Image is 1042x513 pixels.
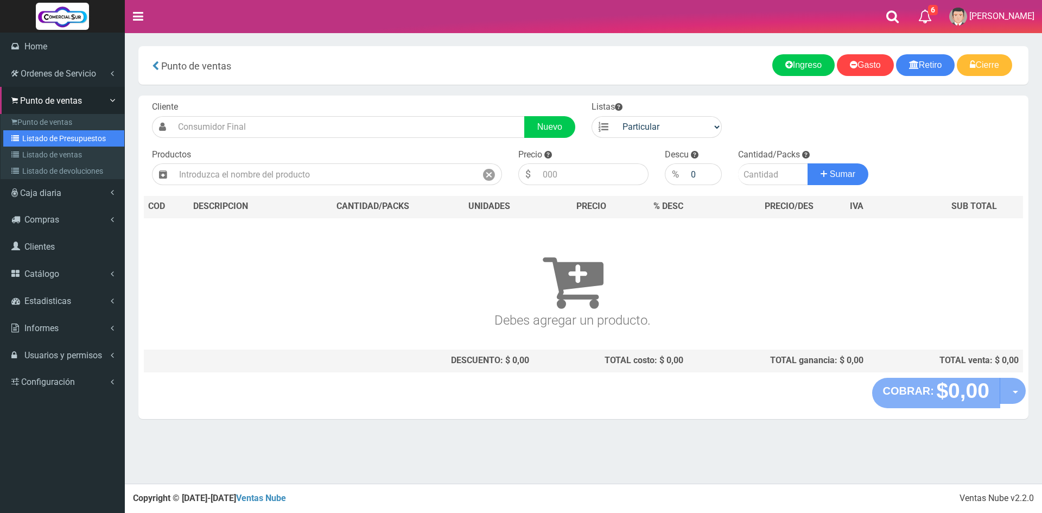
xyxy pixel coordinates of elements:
[538,354,683,367] div: TOTAL costo: $ 0,00
[189,196,301,218] th: DES
[524,116,575,138] a: Nuevo
[951,200,997,213] span: SUB TOTAL
[209,201,248,211] span: CRIPCION
[144,196,189,218] th: COD
[518,163,537,185] div: $
[20,96,82,106] span: Punto de ventas
[301,196,444,218] th: CANTIDAD/PACKS
[24,269,59,279] span: Catálogo
[36,3,89,30] img: Logo grande
[936,379,989,402] strong: $0,00
[133,493,286,503] strong: Copyright © [DATE]-[DATE]
[665,163,685,185] div: %
[592,101,622,113] label: Listas
[830,169,855,179] span: Sumar
[872,378,1001,408] button: COBRAR: $0,00
[21,68,96,79] span: Ordenes de Servicio
[960,492,1034,505] div: Ventas Nube v2.2.0
[24,242,55,252] span: Clientes
[305,354,529,367] div: DESCUENTO: $ 0,00
[969,11,1034,21] span: [PERSON_NAME]
[21,377,75,387] span: Configuración
[236,493,286,503] a: Ventas Nube
[808,163,868,185] button: Sumar
[161,60,231,72] span: Punto de ventas
[772,54,835,76] a: Ingreso
[738,163,808,185] input: Cantidad
[883,385,934,397] strong: COBRAR:
[3,147,124,163] a: Listado de ventas
[3,114,124,130] a: Punto de ventas
[896,54,955,76] a: Retiro
[928,5,938,15] span: 6
[24,214,59,225] span: Compras
[692,354,863,367] div: TOTAL ganancia: $ 0,00
[949,8,967,26] img: User Image
[444,196,533,218] th: UNIDADES
[3,163,124,179] a: Listado de devoluciones
[653,201,683,211] span: % DESC
[24,296,71,306] span: Estadisticas
[24,323,59,333] span: Informes
[24,350,102,360] span: Usuarios y permisos
[3,130,124,147] a: Listado de Presupuestos
[173,116,525,138] input: Consumidor Final
[518,149,542,161] label: Precio
[957,54,1012,76] a: Cierre
[850,201,863,211] span: IVA
[20,188,61,198] span: Caja diaria
[148,233,997,327] h3: Debes agregar un producto.
[24,41,47,52] span: Home
[152,101,178,113] label: Cliente
[152,149,191,161] label: Productos
[685,163,722,185] input: 000
[576,200,606,213] span: PRECIO
[174,163,476,185] input: Introduzca el nombre del producto
[837,54,894,76] a: Gasto
[765,201,814,211] span: PRECIO/DES
[738,149,800,161] label: Cantidad/Packs
[872,354,1019,367] div: TOTAL venta: $ 0,00
[537,163,649,185] input: 000
[665,149,689,161] label: Descu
